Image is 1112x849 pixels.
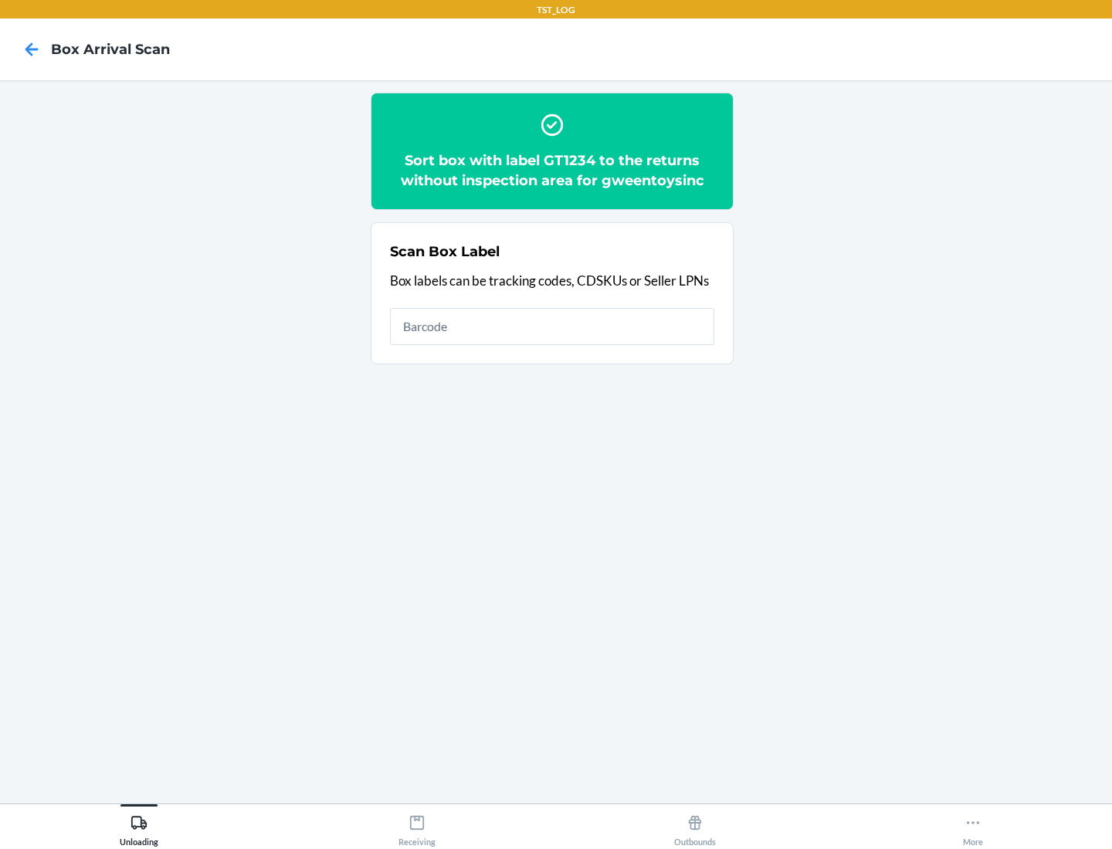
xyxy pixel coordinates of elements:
p: TST_LOG [537,3,575,17]
div: Receiving [398,808,436,847]
button: Receiving [278,804,556,847]
p: Box labels can be tracking codes, CDSKUs or Seller LPNs [390,271,714,291]
h2: Sort box with label GT1234 to the returns without inspection area for gweentoysinc [390,151,714,191]
div: Outbounds [674,808,716,847]
button: More [834,804,1112,847]
h4: Box Arrival Scan [51,39,170,59]
h2: Scan Box Label [390,242,500,262]
div: More [963,808,983,847]
input: Barcode [390,308,714,345]
div: Unloading [120,808,158,847]
button: Outbounds [556,804,834,847]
